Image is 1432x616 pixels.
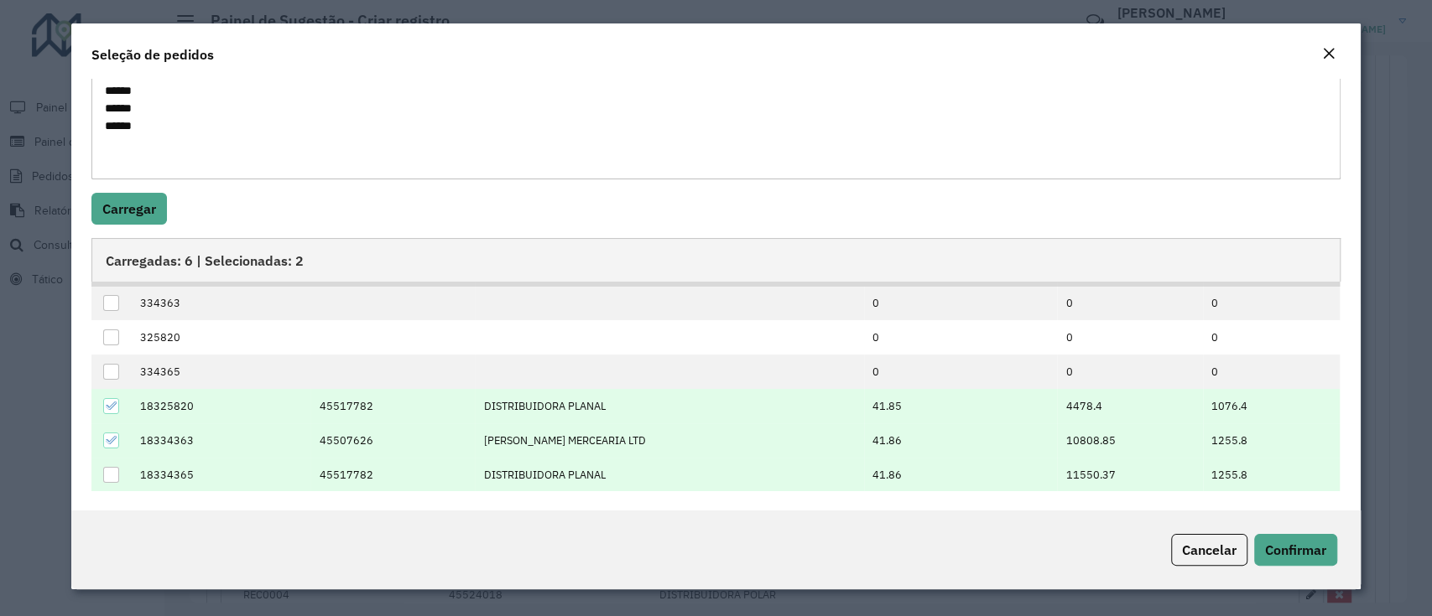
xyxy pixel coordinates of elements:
[1317,44,1341,65] button: Close
[475,458,864,492] td: DISTRIBUIDORA PLANAL
[1057,423,1202,458] td: 10808.85
[864,423,1058,458] td: 41.86
[1057,287,1202,321] td: 0
[1203,320,1340,355] td: 0
[1322,47,1336,60] em: Fechar
[1057,458,1202,492] td: 11550.37
[132,287,310,321] td: 334363
[864,389,1058,423] td: 41.85
[1203,389,1340,423] td: 1076.4
[91,193,167,225] button: Carregar
[864,287,1058,321] td: 0
[1265,541,1326,558] span: Confirmar
[132,320,310,355] td: 325820
[1057,355,1202,389] td: 0
[864,320,1058,355] td: 0
[1057,320,1202,355] td: 0
[1057,389,1202,423] td: 4478.4
[1254,534,1337,566] button: Confirmar
[310,458,475,492] td: 45517782
[1203,423,1340,458] td: 1255.8
[1203,287,1340,321] td: 0
[132,389,310,423] td: 18325820
[475,423,864,458] td: [PERSON_NAME] MERCEARIA LTD
[1203,355,1340,389] td: 0
[310,423,475,458] td: 45507626
[132,458,310,492] td: 18334365
[1171,534,1247,566] button: Cancelar
[132,355,310,389] td: 334365
[864,458,1058,492] td: 41.86
[91,44,214,65] h4: Seleção de pedidos
[310,389,475,423] td: 45517782
[1203,458,1340,492] td: 1255.8
[91,238,1340,282] div: Carregadas: 6 | Selecionadas: 2
[132,423,310,458] td: 18334363
[475,389,864,423] td: DISTRIBUIDORA PLANAL
[864,355,1058,389] td: 0
[1182,541,1237,558] span: Cancelar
